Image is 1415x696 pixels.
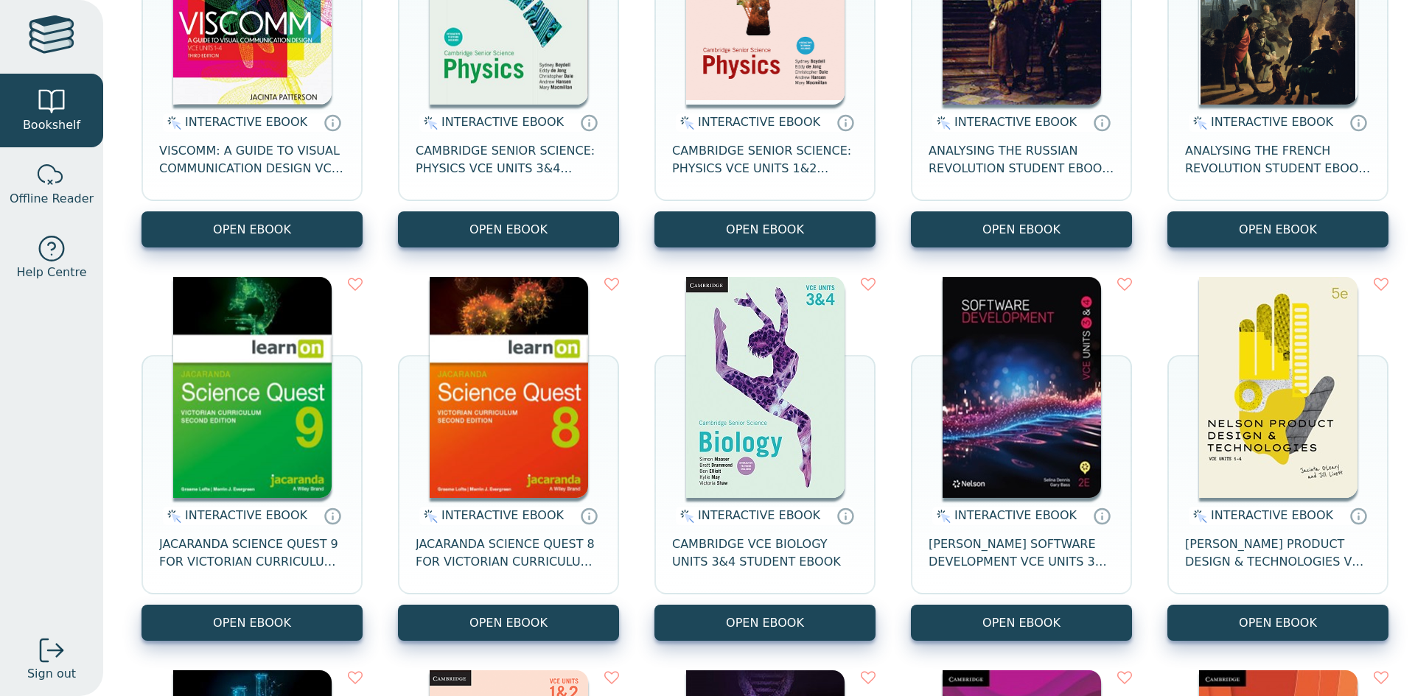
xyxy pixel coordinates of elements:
[419,114,438,132] img: interactive.svg
[654,605,876,641] button: OPEN EBOOK
[1199,277,1358,498] img: 61378b36-6822-4aab-a9c6-73cab5c0ca6f.jpg
[1211,508,1333,522] span: INTERACTIVE EBOOK
[10,190,94,208] span: Offline Reader
[580,507,598,524] a: Interactive eBooks are accessed online via the publisher’s portal. They contain interactive resou...
[441,508,564,522] span: INTERACTIVE EBOOK
[1349,507,1367,524] a: Interactive eBooks are accessed online via the publisher’s portal. They contain interactive resou...
[698,508,820,522] span: INTERACTIVE EBOOK
[580,113,598,131] a: Interactive eBooks are accessed online via the publisher’s portal. They contain interactive resou...
[836,507,854,524] a: Interactive eBooks are accessed online via the publisher’s portal. They contain interactive resou...
[943,277,1101,498] img: 5284d52e-b08f-4a2b-bc80-9bb5073c3e27.jfif
[1167,605,1388,641] button: OPEN EBOOK
[416,535,601,571] span: JACARANDA SCIENCE QUEST 8 FOR VICTORIAN CURRICULUM LEARNON 2E EBOOK
[324,507,341,524] a: Interactive eBooks are accessed online via the publisher’s portal. They contain interactive resou...
[441,115,564,129] span: INTERACTIVE EBOOK
[654,211,876,247] button: OPEN EBOOK
[173,277,332,498] img: 30be4121-5288-ea11-a992-0272d098c78b.png
[159,535,345,571] span: JACARANDA SCIENCE QUEST 9 FOR VICTORIAN CURRICULUM LEARNON 2E EBOOK
[419,507,438,525] img: interactive.svg
[676,114,694,132] img: interactive.svg
[141,211,363,247] button: OPEN EBOOK
[1093,113,1111,131] a: Interactive eBooks are accessed online via the publisher’s portal. They contain interactive resou...
[430,277,588,498] img: fffb2005-5288-ea11-a992-0272d098c78b.png
[16,264,86,281] span: Help Centre
[698,115,820,129] span: INTERACTIVE EBOOK
[398,605,619,641] button: OPEN EBOOK
[1211,115,1333,129] span: INTERACTIVE EBOOK
[185,115,307,129] span: INTERACTIVE EBOOK
[163,114,181,132] img: interactive.svg
[1189,507,1207,525] img: interactive.svg
[954,115,1077,129] span: INTERACTIVE EBOOK
[954,508,1077,522] span: INTERACTIVE EBOOK
[1167,211,1388,247] button: OPEN EBOOK
[932,507,951,525] img: interactive.svg
[1185,535,1371,571] span: [PERSON_NAME] PRODUCT DESIGN & TECHNOLOGIES VCE UNITS 1-4 STUDENT BOOK 5E
[159,142,345,177] span: VISCOMM: A GUIDE TO VISUAL COMMUNICATION DESIGN VCE UNITS 1-4 EBOOK 3E
[672,142,858,177] span: CAMBRIDGE SENIOR SCIENCE: PHYSICS VCE UNITS 1&2 EBOOK
[23,116,80,134] span: Bookshelf
[398,211,619,247] button: OPEN EBOOK
[911,211,1132,247] button: OPEN EBOOK
[676,507,694,525] img: interactive.svg
[1349,113,1367,131] a: Interactive eBooks are accessed online via the publisher’s portal. They contain interactive resou...
[836,113,854,131] a: Interactive eBooks are accessed online via the publisher’s portal. They contain interactive resou...
[932,114,951,132] img: interactive.svg
[1093,507,1111,524] a: Interactive eBooks are accessed online via the publisher’s portal. They contain interactive resou...
[185,508,307,522] span: INTERACTIVE EBOOK
[1189,114,1207,132] img: interactive.svg
[416,142,601,177] span: CAMBRIDGE SENIOR SCIENCE: PHYSICS VCE UNITS 3&4 STUDENT EBOOK
[324,113,341,131] a: Interactive eBooks are accessed online via the publisher’s portal. They contain interactive resou...
[163,507,181,525] img: interactive.svg
[1185,142,1371,177] span: ANALYSING THE FRENCH REVOLUTION STUDENT EBOOK 4E
[27,665,76,683] span: Sign out
[911,605,1132,641] button: OPEN EBOOK
[141,605,363,641] button: OPEN EBOOK
[929,142,1114,177] span: ANALYSING THE RUSSIAN REVOLUTION STUDENT EBOOK 4E
[686,277,845,498] img: 6e390be0-4093-ea11-a992-0272d098c78b.jpg
[929,535,1114,571] span: [PERSON_NAME] SOFTWARE DEVELOPMENT VCE UNITS 3&4 MINDTAP 8E
[672,535,858,571] span: CAMBRIDGE VCE BIOLOGY UNITS 3&4 STUDENT EBOOK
